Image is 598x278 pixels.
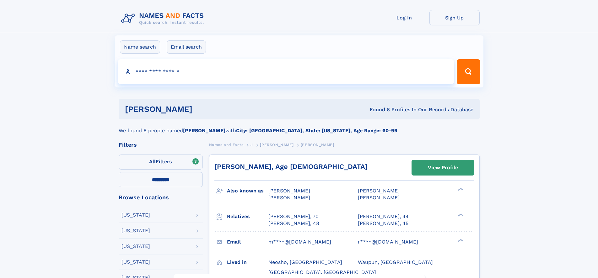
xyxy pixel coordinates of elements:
span: [PERSON_NAME] [358,195,400,201]
a: View Profile [412,160,474,175]
a: Names and Facts [209,141,244,149]
div: Filters [119,142,203,148]
h3: Lived in [227,257,268,268]
div: Found 6 Profiles In Our Records Database [281,106,473,113]
h3: Relatives [227,211,268,222]
a: [PERSON_NAME], 45 [358,220,408,227]
span: [PERSON_NAME] [260,143,294,147]
img: Logo Names and Facts [119,10,209,27]
div: [US_STATE] [121,212,150,218]
a: [PERSON_NAME], 44 [358,213,409,220]
b: City: [GEOGRAPHIC_DATA], State: [US_STATE], Age Range: 60-99 [236,128,397,134]
a: Sign Up [429,10,480,25]
span: Waupun, [GEOGRAPHIC_DATA] [358,259,433,265]
h3: Email [227,237,268,247]
a: Log In [379,10,429,25]
input: search input [118,59,454,84]
div: View Profile [428,160,458,175]
span: Neosho, [GEOGRAPHIC_DATA] [268,259,342,265]
a: [PERSON_NAME], 70 [268,213,319,220]
span: [PERSON_NAME] [268,188,310,194]
span: [PERSON_NAME] [301,143,334,147]
span: [PERSON_NAME] [358,188,400,194]
a: J [251,141,253,149]
b: [PERSON_NAME] [183,128,225,134]
button: Search Button [457,59,480,84]
span: [PERSON_NAME] [268,195,310,201]
a: [PERSON_NAME], Age [DEMOGRAPHIC_DATA] [214,163,368,170]
h3: Also known as [227,186,268,196]
span: All [149,159,156,165]
div: ❯ [456,238,464,242]
div: We found 6 people named with . [119,119,480,134]
label: Filters [119,155,203,170]
label: Name search [120,40,160,54]
a: [PERSON_NAME], 48 [268,220,319,227]
div: [US_STATE] [121,228,150,233]
a: [PERSON_NAME] [260,141,294,149]
div: Browse Locations [119,195,203,200]
span: J [251,143,253,147]
div: [US_STATE] [121,244,150,249]
label: Email search [167,40,206,54]
div: [US_STATE] [121,260,150,265]
div: ❯ [456,213,464,217]
div: ❯ [456,187,464,191]
span: [GEOGRAPHIC_DATA], [GEOGRAPHIC_DATA] [268,269,376,275]
h1: [PERSON_NAME] [125,105,281,113]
